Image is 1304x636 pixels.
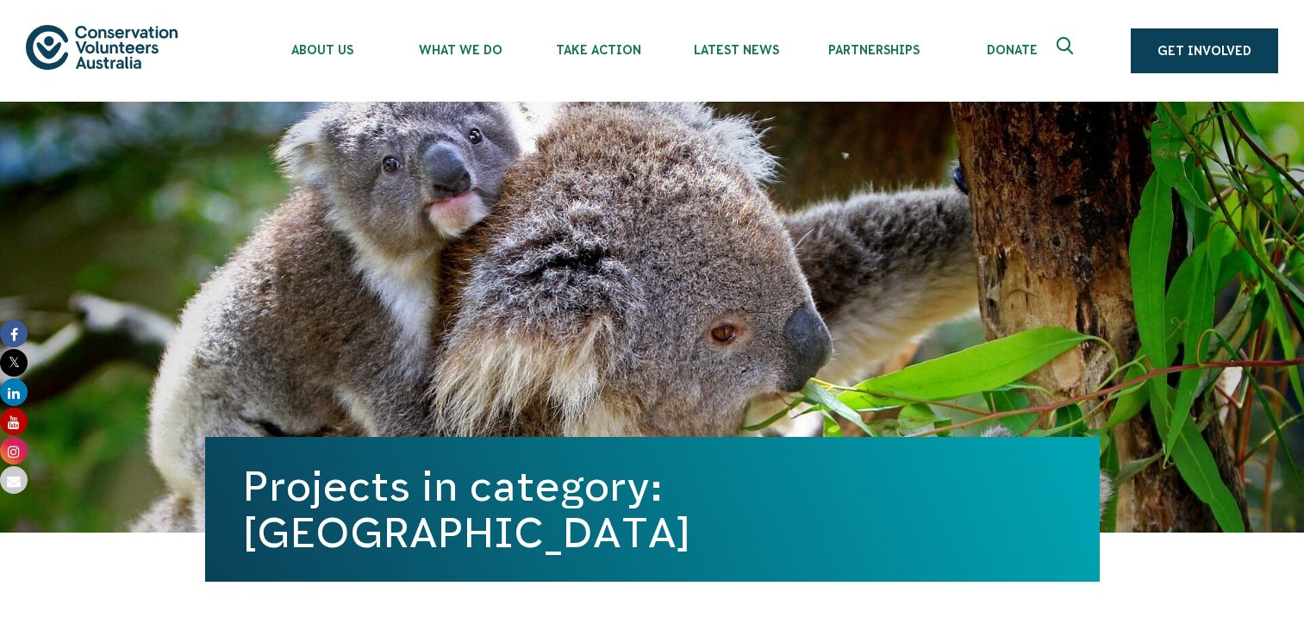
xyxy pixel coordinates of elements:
img: logo.svg [26,25,178,69]
span: What We Do [391,43,529,57]
a: Get Involved [1131,28,1278,73]
span: Latest News [667,43,805,57]
span: Take Action [529,43,667,57]
button: Expand search box Close search box [1046,30,1088,72]
h1: Projects in category: [GEOGRAPHIC_DATA] [243,463,1062,556]
span: Partnerships [805,43,943,57]
span: Expand search box [1057,37,1078,65]
span: Donate [943,43,1081,57]
span: About Us [253,43,391,57]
